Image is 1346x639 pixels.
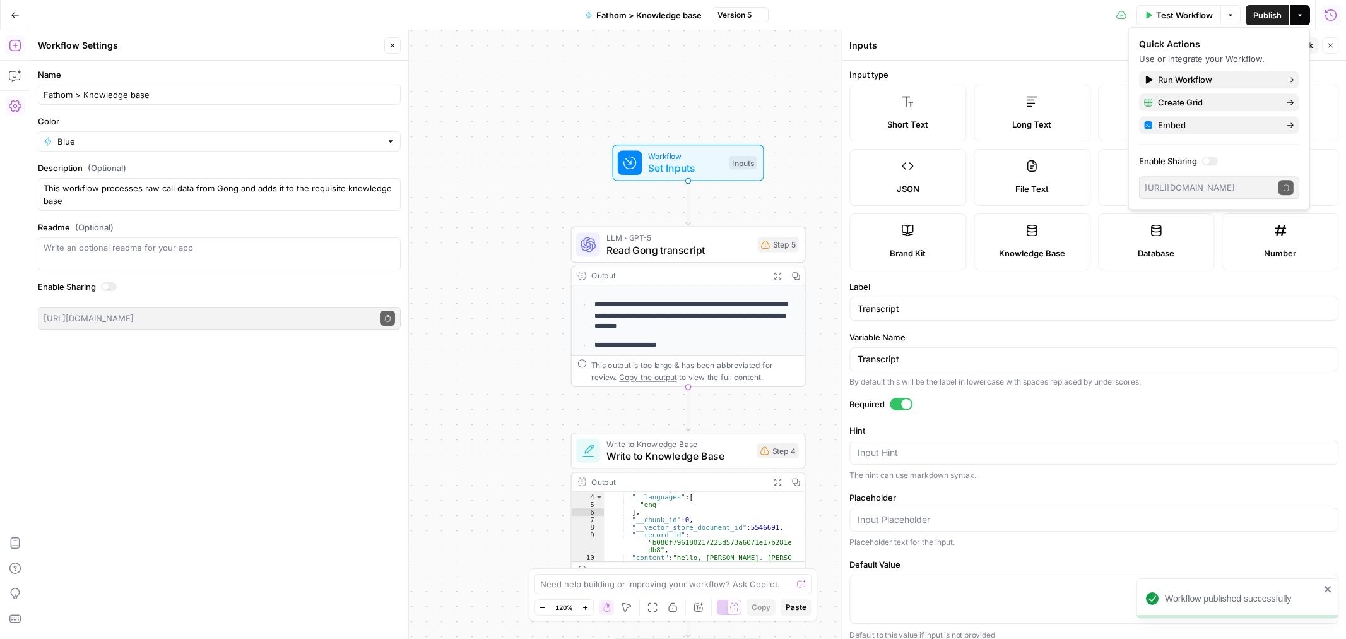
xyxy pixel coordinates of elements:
[849,39,1275,52] div: Inputs
[781,599,812,616] button: Paste
[1139,155,1299,167] label: Enable Sharing
[606,438,751,450] span: Write to Knowledge Base
[729,156,757,170] div: Inputs
[572,493,605,501] div: 4
[648,160,723,176] span: Set Inputs
[88,162,126,174] span: (Optional)
[858,513,1330,526] input: Input Placeholder
[752,602,770,613] span: Copy
[572,516,605,523] div: 7
[849,537,1338,548] div: Placeholder text for the input.
[591,270,764,282] div: Output
[786,602,806,613] span: Paste
[572,501,605,508] div: 5
[1253,9,1282,21] span: Publish
[38,39,381,52] div: Workflow Settings
[596,9,702,21] span: Fathom > Knowledge base
[849,280,1338,293] label: Label
[849,491,1338,504] label: Placeholder
[849,470,1338,481] div: The hint can use markdown syntax.
[1138,247,1174,260] span: Database
[571,145,806,181] div: WorkflowSet InputsInputs
[572,523,605,531] div: 8
[849,398,1338,410] label: Required
[849,424,1338,437] label: Hint
[887,118,928,131] span: Short Text
[572,508,605,516] div: 6
[591,475,764,487] div: Output
[686,387,690,431] g: Edge from step_5 to step_4
[1158,96,1277,109] span: Create Grid
[712,7,769,23] button: Version 5
[1158,119,1277,131] span: Embed
[849,376,1338,388] div: By default this will be the label in lowercase with spaces replaced by underscores.
[1156,9,1213,21] span: Test Workflow
[1158,73,1277,86] span: Run Workflow
[555,602,573,612] span: 120%
[591,565,799,589] div: This output is too large & has been abbreviated for review. to view the full content.
[606,448,751,463] span: Write to Knowledge Base
[858,353,1330,366] input: transcript
[38,162,401,174] label: Description
[686,594,690,637] g: Edge from step_4 to end
[1278,37,1318,54] button: Back
[1246,5,1289,25] button: Publish
[1015,182,1049,195] span: File Text
[1165,592,1320,605] div: Workflow published successfully
[757,443,799,458] div: Step 4
[1139,38,1299,51] div: Quick Actions
[38,221,401,234] label: Readme
[897,182,919,195] span: JSON
[849,68,1338,81] label: Input type
[571,433,806,593] div: Write to Knowledge BaseWrite to Knowledge BaseStep 4Output "metadata":{ "__languages":[ "eng" ], ...
[591,359,799,383] div: This output is too large & has been abbreviated for review. to view the full content.
[577,5,709,25] button: Fathom > Knowledge base
[858,302,1330,315] input: Input Label
[38,115,401,128] label: Color
[648,150,723,162] span: Workflow
[1264,247,1296,260] span: Number
[1324,584,1333,594] button: close
[572,531,605,554] div: 9
[619,373,676,381] span: Copy the output
[57,135,381,148] input: Blue
[686,181,690,225] g: Edge from start to step_5
[1012,118,1051,131] span: Long Text
[595,493,603,501] span: Toggle code folding, rows 4 through 6
[849,331,1338,343] label: Variable Name
[1295,40,1313,51] span: Back
[38,280,401,293] label: Enable Sharing
[44,88,395,101] input: Untitled
[38,68,401,81] label: Name
[717,9,752,21] span: Version 5
[849,558,1338,571] label: Default Value
[44,182,395,207] textarea: This workflow processes raw call data from Gong and adds it to the requisite knowledge base
[747,599,776,616] button: Copy
[999,247,1065,260] span: Knowledge Base
[758,237,799,252] div: Step 5
[1139,54,1265,64] span: Use or integrate your Workflow.
[75,221,114,234] span: (Optional)
[890,247,926,260] span: Brand Kit
[1136,5,1220,25] button: Test Workflow
[606,242,752,258] span: Read Gong transcript
[606,232,752,244] span: LLM · GPT-5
